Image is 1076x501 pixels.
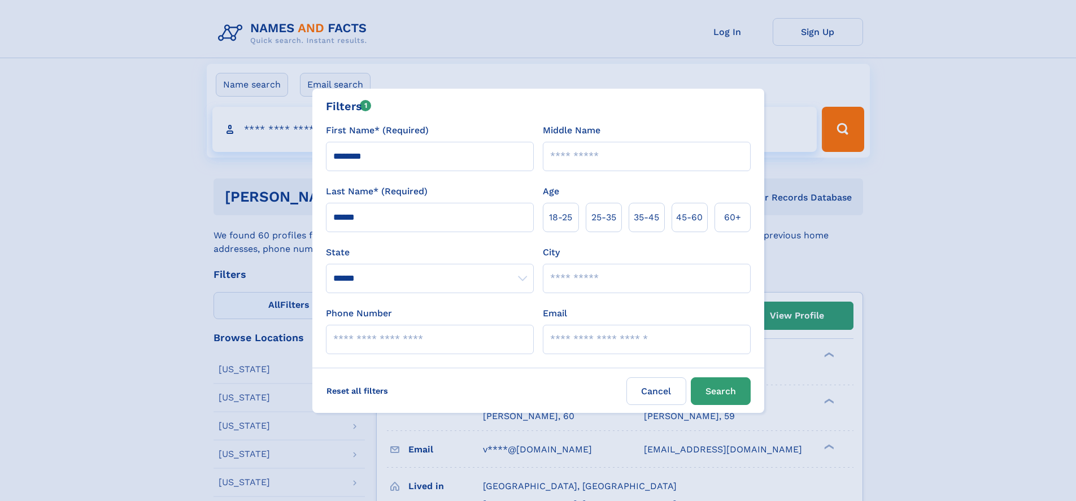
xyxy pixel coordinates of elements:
label: State [326,246,534,259]
label: Reset all filters [319,377,395,404]
label: First Name* (Required) [326,124,429,137]
label: Email [543,307,567,320]
label: Last Name* (Required) [326,185,428,198]
label: City [543,246,560,259]
button: Search [691,377,751,405]
span: 45‑60 [676,211,703,224]
label: Cancel [626,377,686,405]
span: 25‑35 [591,211,616,224]
label: Middle Name [543,124,600,137]
label: Age [543,185,559,198]
label: Phone Number [326,307,392,320]
span: 18‑25 [549,211,572,224]
div: Filters [326,98,372,115]
span: 35‑45 [634,211,659,224]
span: 60+ [724,211,741,224]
